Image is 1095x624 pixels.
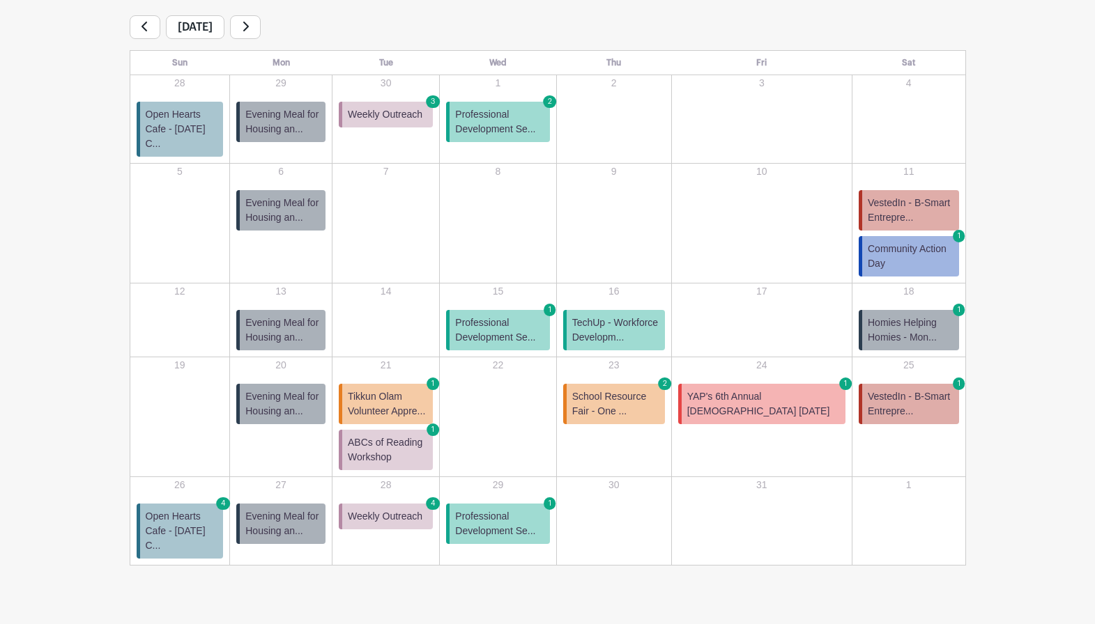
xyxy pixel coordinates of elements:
[558,284,671,299] p: 16
[131,358,229,373] p: 19
[333,164,438,179] p: 7
[441,164,555,179] p: 8
[853,478,965,492] p: 1
[455,509,544,538] span: Professional Development Se...
[245,196,320,225] span: Evening Meal for Housing an...
[859,236,959,276] a: Community Action Day 1
[427,423,439,436] span: 1
[236,384,326,424] a: Evening Meal for Housing an...
[348,435,427,465] span: ABCs of Reading Workshop
[544,304,556,316] span: 1
[441,76,555,91] p: 1
[339,430,433,470] a: ABCs of Reading Workshop 1
[230,51,332,75] th: Mon
[339,384,433,424] a: Tikkun Olam Volunteer Appre... 1
[131,76,229,91] p: 28
[563,384,665,424] a: School Resource Fair - One ... 2
[231,358,331,373] p: 20
[558,478,671,492] p: 30
[868,196,954,225] span: VestedIn - B-Smart Entrepre...
[563,310,665,350] a: TechUp - Workforce Developm...
[131,478,229,492] p: 26
[440,51,556,75] th: Wed
[216,497,230,510] span: 4
[441,478,555,492] p: 29
[131,164,229,179] p: 5
[673,164,851,179] p: 10
[558,164,671,179] p: 9
[332,51,439,75] th: Tue
[558,76,671,91] p: 2
[953,230,965,242] span: 1
[953,377,965,390] span: 1
[426,95,440,108] span: 3
[236,310,326,350] a: Evening Meal for Housing an...
[446,102,549,142] a: Professional Development Se... 2
[231,164,331,179] p: 6
[556,51,671,75] th: Thu
[333,76,438,91] p: 30
[236,190,326,231] a: Evening Meal for Housing an...
[333,358,438,373] p: 21
[868,315,954,345] span: Homies Helping Homies - Mon...
[953,304,965,316] span: 1
[339,504,433,529] a: Weekly Outreach 4
[130,51,230,75] th: Sun
[673,358,851,373] p: 24
[839,377,852,390] span: 1
[131,284,229,299] p: 12
[853,164,965,179] p: 11
[441,358,555,373] p: 22
[859,310,959,350] a: Homies Helping Homies - Mon... 1
[231,284,331,299] p: 13
[853,284,965,299] p: 18
[673,284,851,299] p: 17
[544,497,556,510] span: 1
[678,384,845,424] a: YAP's 6th Annual [DEMOGRAPHIC_DATA] [DATE] 1
[543,95,557,108] span: 2
[426,497,440,510] span: 4
[572,389,659,419] span: School Resource Fair - One ...
[441,284,555,299] p: 15
[853,358,965,373] p: 25
[868,389,954,419] span: VestedIn - B-Smart Entrepre...
[446,310,549,350] a: Professional Development Se... 1
[572,315,659,345] span: TechUp - Workforce Developm...
[853,76,965,91] p: 4
[673,478,851,492] p: 31
[446,504,549,544] a: Professional Development Se... 1
[236,102,326,142] a: Evening Meal for Housing an...
[348,107,422,122] span: Weekly Outreach
[166,15,224,39] span: [DATE]
[455,107,544,136] span: Professional Development Se...
[245,509,320,538] span: Evening Meal for Housing an...
[658,377,672,390] span: 2
[339,102,433,127] a: Weekly Outreach 3
[852,51,965,75] th: Sat
[245,107,320,136] span: Evening Meal for Housing an...
[236,504,326,544] a: Evening Meal for Housing an...
[146,509,218,553] span: Open Hearts Cafe - [DATE] C...
[558,358,671,373] p: 23
[671,51,852,75] th: Fri
[245,315,320,345] span: Evening Meal for Housing an...
[137,102,224,157] a: Open Hearts Cafe - [DATE] C...
[245,389,320,419] span: Evening Meal for Housing an...
[333,284,438,299] p: 14
[687,389,840,419] span: YAP's 6th Annual [DEMOGRAPHIC_DATA] [DATE]
[137,504,224,559] a: Open Hearts Cafe - [DATE] C... 4
[673,76,851,91] p: 3
[859,190,959,231] a: VestedIn - B-Smart Entrepre...
[427,377,439,390] span: 1
[455,315,544,345] span: Professional Development Se...
[859,384,959,424] a: VestedIn - B-Smart Entrepre... 1
[868,242,954,271] span: Community Action Day
[231,478,331,492] p: 27
[348,509,422,524] span: Weekly Outreach
[146,107,218,151] span: Open Hearts Cafe - [DATE] C...
[333,478,438,492] p: 28
[231,76,331,91] p: 29
[348,389,427,419] span: Tikkun Olam Volunteer Appre...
